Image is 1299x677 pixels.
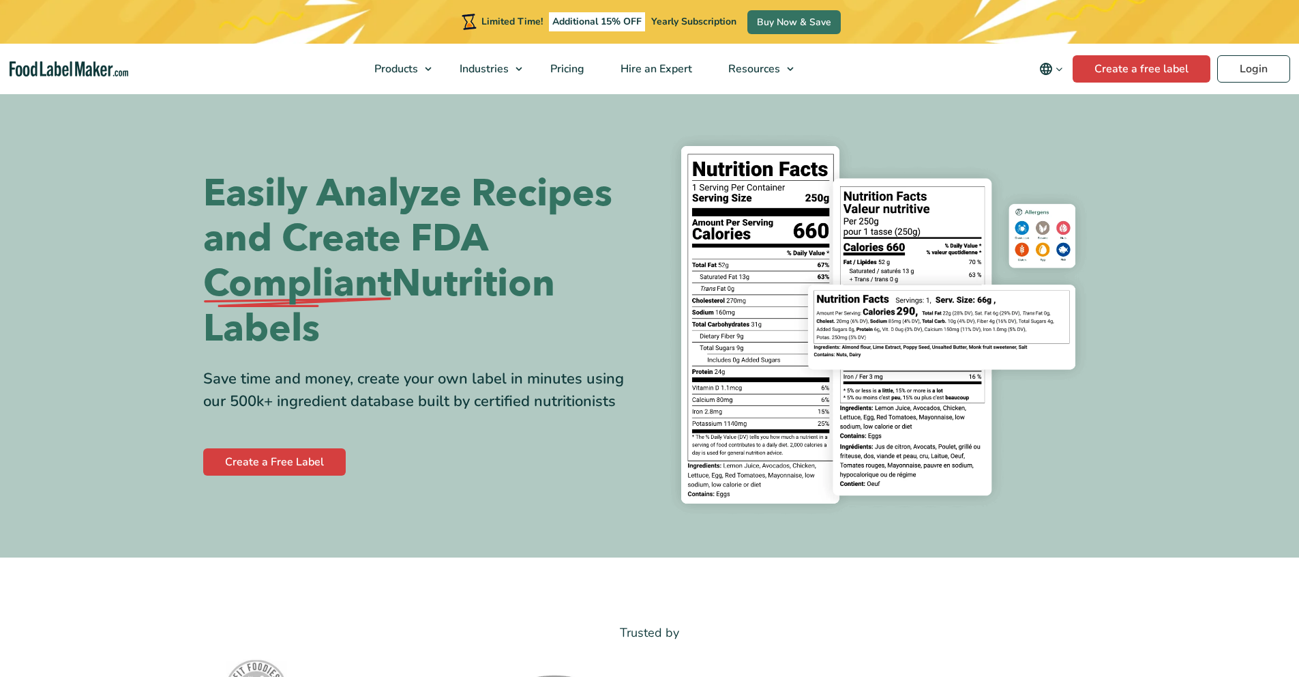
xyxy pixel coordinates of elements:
[549,12,645,31] span: Additional 15% OFF
[203,171,640,351] h1: Easily Analyze Recipes and Create FDA Nutrition Labels
[724,61,781,76] span: Resources
[370,61,419,76] span: Products
[442,44,529,94] a: Industries
[1073,55,1210,83] a: Create a free label
[616,61,693,76] span: Hire an Expert
[533,44,599,94] a: Pricing
[1217,55,1290,83] a: Login
[203,261,391,306] span: Compliant
[203,623,1096,643] p: Trusted by
[1030,55,1073,83] button: Change language
[651,15,736,28] span: Yearly Subscription
[711,44,801,94] a: Resources
[456,61,510,76] span: Industries
[203,368,640,413] div: Save time and money, create your own label in minutes using our 500k+ ingredient database built b...
[203,448,346,476] a: Create a Free Label
[481,15,543,28] span: Limited Time!
[546,61,586,76] span: Pricing
[10,61,128,77] a: Food Label Maker homepage
[603,44,707,94] a: Hire an Expert
[747,10,841,34] a: Buy Now & Save
[357,44,438,94] a: Products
